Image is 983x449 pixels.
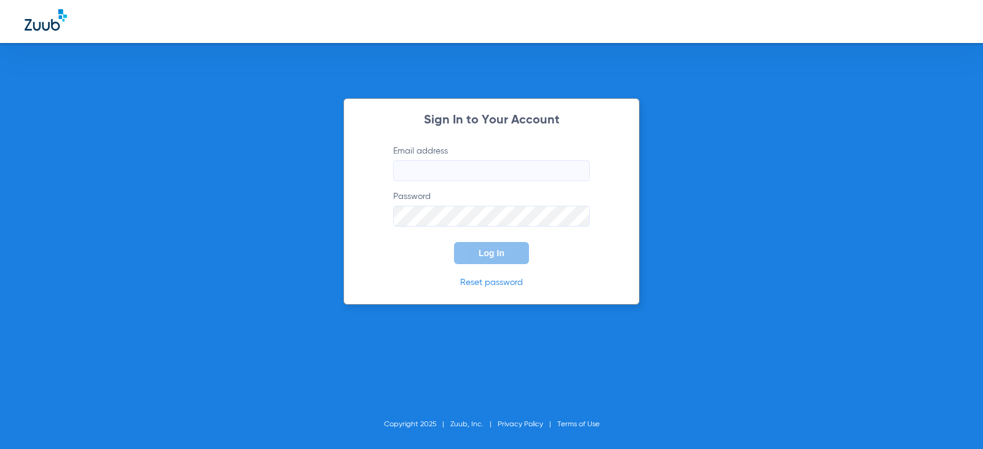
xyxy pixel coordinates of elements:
[393,160,590,181] input: Email address
[393,190,590,227] label: Password
[460,278,523,287] a: Reset password
[498,421,543,428] a: Privacy Policy
[393,206,590,227] input: Password
[557,421,600,428] a: Terms of Use
[479,248,504,258] span: Log In
[454,242,529,264] button: Log In
[25,9,67,31] img: Zuub Logo
[393,145,590,181] label: Email address
[450,418,498,431] li: Zuub, Inc.
[384,418,450,431] li: Copyright 2025
[375,114,608,127] h2: Sign In to Your Account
